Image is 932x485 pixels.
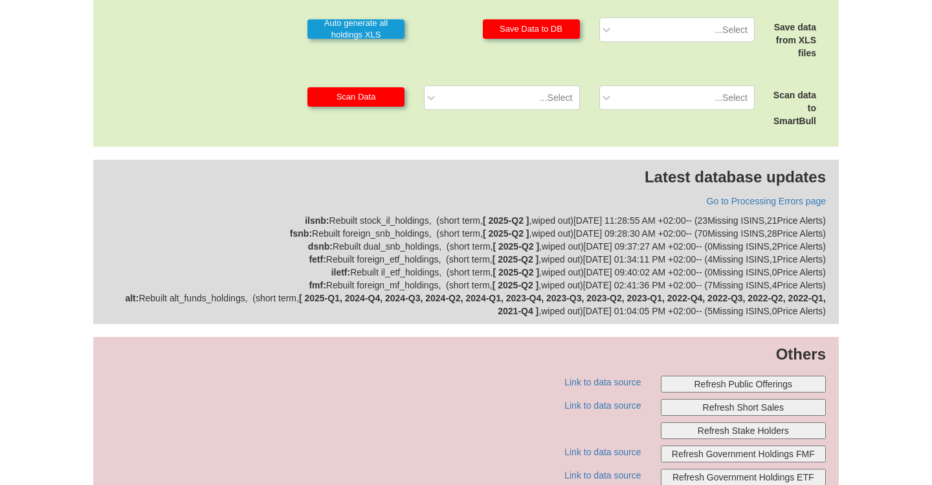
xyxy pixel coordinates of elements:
[106,227,826,240] div: Rebuilt foreign_snb_holdings , ( short term , , wiped out ) [DATE] 09:28:30 AM +02:00 -- ( 70 Mis...
[106,279,826,292] div: Rebuilt foreign_mf_holdings , ( short term , , wiped out ) [DATE] 02:41:36 PM +02:00 -- ( 7 Missi...
[661,422,827,439] button: Refresh Stake Holders
[305,215,329,226] strong: ilsnb :
[309,254,326,264] strong: fetf :
[715,23,748,36] div: Select...
[331,267,351,277] strong: iletf :
[290,228,312,239] strong: fsnb :
[483,228,529,239] b: [ 2025-Q2 ]
[564,377,641,387] a: Link to data source
[106,266,826,279] div: Rebuilt il_etf_holdings , ( short term , , wiped out ) [DATE] 09:40:02 AM +02:00 -- ( 0 Missing I...
[307,87,405,107] button: Scan Data
[707,196,826,206] a: Go to Processing Errors page
[764,21,816,59] div: Save data from XLS files
[715,91,748,104] div: Select...
[125,293,139,303] strong: alt :
[564,447,641,457] a: Link to data source
[661,376,827,393] button: Refresh Public Offerings
[106,214,826,227] div: Rebuilt stock_il_holdings , ( short term , , wiped out ) [DATE] 11:28:55 AM +02:00 -- ( 23 Missin...
[764,89,816,127] div: Scan data to SmartBull
[540,91,573,104] div: Select...
[493,254,539,264] b: [ 2025-Q2 ]
[299,293,826,316] b: [ 2025-Q1, 2024-Q4, 2024-Q3, 2024-Q2, 2024-Q1, 2023-Q4, 2023-Q3, 2023-Q2, 2023-Q1, 2022-Q4, 2022-...
[493,280,539,290] b: [ 2025-Q2 ]
[564,400,641,411] a: Link to data source
[106,343,826,365] p: Others
[106,253,826,266] div: Rebuilt foreign_etf_holdings , ( short term , , wiped out ) [DATE] 01:34:11 PM +02:00 -- ( 4 Miss...
[661,446,827,462] button: Refresh Government Holdings FMF
[307,19,405,39] button: Auto generate all holdings XLS
[106,292,826,318] div: Rebuilt alt_funds_holdings , ( short term , , wiped out ) [DATE] 01:04:05 PM +02:00 -- ( 5 Missin...
[106,240,826,253] div: Rebuilt dual_snb_holdings , ( short term , , wiped out ) [DATE] 09:37:27 AM +02:00 -- ( 0 Missing...
[493,267,539,277] b: [ 2025-Q2 ]
[106,166,826,188] p: Latest database updates
[493,241,539,252] b: [ 2025-Q2 ]
[483,19,580,39] button: Save Data to DB
[661,399,827,416] button: Refresh Short Sales
[308,241,333,252] strong: dsnb :
[309,280,326,290] strong: fmf :
[483,215,529,226] b: [ 2025-Q2 ]
[564,470,641,480] a: Link to data source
